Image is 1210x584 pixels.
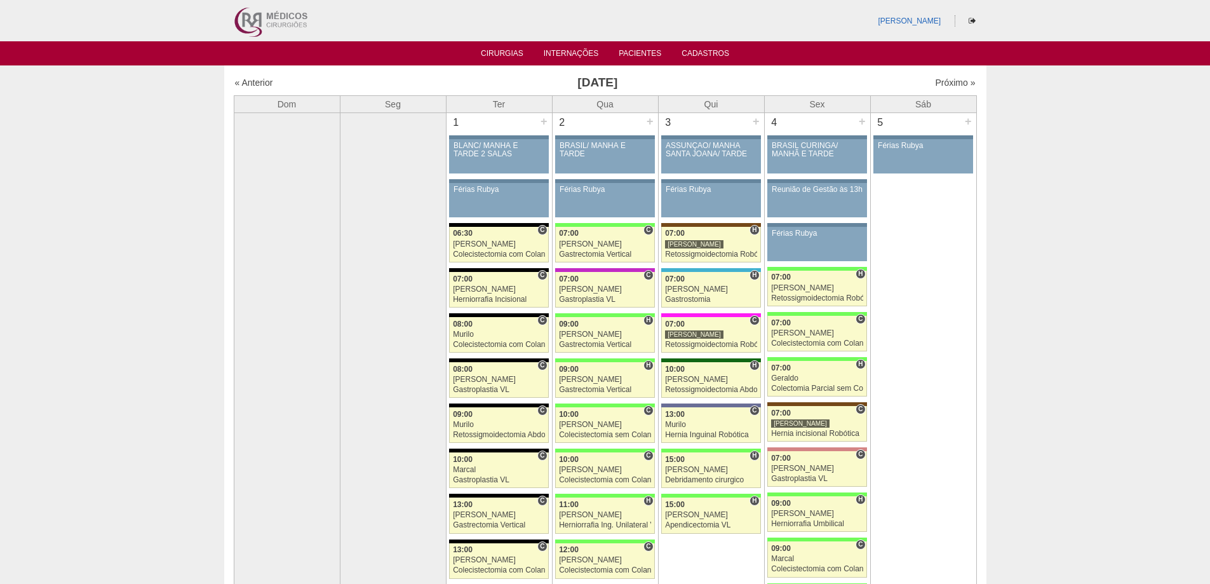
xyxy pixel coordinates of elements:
[665,240,723,249] div: [PERSON_NAME]
[665,330,723,339] div: [PERSON_NAME]
[661,139,760,173] a: ASSUNÇÃO/ MANHÃ SANTA JOANA/ TARDE
[453,229,473,238] span: 06:30
[453,285,545,294] div: [PERSON_NAME]
[453,410,473,419] span: 09:00
[453,500,473,509] span: 13:00
[666,186,756,194] div: Férias Rubya
[449,268,548,272] div: Key: Blanc
[665,455,685,464] span: 15:00
[449,407,548,443] a: C 09:00 Murilo Retossigmoidectomia Abdominal VL
[555,498,654,533] a: H 11:00 [PERSON_NAME] Herniorrafia Ing. Unilateral VL
[555,449,654,452] div: Key: Brasil
[771,284,863,292] div: [PERSON_NAME]
[537,405,547,416] span: Consultório
[449,183,548,217] a: Férias Rubya
[449,227,548,262] a: C 06:30 [PERSON_NAME] Colecistectomia com Colangiografia VL
[537,541,547,552] span: Consultório
[661,135,760,139] div: Key: Aviso
[559,410,579,419] span: 10:00
[661,452,760,488] a: H 15:00 [PERSON_NAME] Debridamento cirurgico
[661,183,760,217] a: Férias Rubya
[643,496,653,506] span: Hospital
[555,268,654,272] div: Key: Maria Braido
[767,447,866,451] div: Key: Santa Helena
[560,142,650,158] div: BRASIL/ MANHÃ E TARDE
[449,179,548,183] div: Key: Aviso
[856,404,865,414] span: Consultório
[661,404,760,407] div: Key: Vila Nova Star
[665,431,757,439] div: Hernia Inguinal Robótica
[878,17,941,25] a: [PERSON_NAME]
[661,268,760,272] div: Key: Neomater
[555,362,654,398] a: H 09:00 [PERSON_NAME] Gastrectomia Vertical
[665,365,685,374] span: 10:00
[767,496,866,532] a: H 09:00 [PERSON_NAME] Herniorrafia Umbilical
[665,521,757,529] div: Apendicectomia VL
[645,113,655,130] div: +
[750,496,759,506] span: Hospital
[555,223,654,227] div: Key: Brasil
[750,225,759,235] span: Hospital
[559,545,579,554] span: 12:00
[750,451,759,461] span: Hospital
[555,543,654,579] a: C 12:00 [PERSON_NAME] Colecistectomia com Colangiografia VL
[771,520,863,528] div: Herniorrafia Umbilical
[857,113,868,130] div: +
[665,295,757,304] div: Gastrostomia
[449,449,548,452] div: Key: Blanc
[235,78,273,88] a: « Anterior
[559,229,579,238] span: 07:00
[764,95,870,112] th: Sex
[559,511,651,519] div: [PERSON_NAME]
[767,357,866,361] div: Key: Brasil
[449,272,548,308] a: C 07:00 [PERSON_NAME] Herniorrafia Incisional
[856,449,865,459] span: Consultório
[555,452,654,488] a: C 10:00 [PERSON_NAME] Colecistectomia com Colangiografia VL
[856,359,865,369] span: Hospital
[555,272,654,308] a: C 07:00 [PERSON_NAME] Gastroplastia VL
[453,365,473,374] span: 08:00
[453,341,545,349] div: Colecistectomia com Colangiografia VL
[750,360,759,370] span: Hospital
[340,95,446,112] th: Seg
[643,315,653,325] span: Hospital
[969,17,976,25] i: Sair
[643,360,653,370] span: Hospital
[771,555,863,563] div: Marcal
[453,240,545,248] div: [PERSON_NAME]
[453,511,545,519] div: [PERSON_NAME]
[453,295,545,304] div: Herniorrafia Incisional
[559,566,651,574] div: Colecistectomia com Colangiografia VL
[453,421,545,429] div: Murilo
[453,386,545,394] div: Gastroplastia VL
[661,272,760,308] a: H 07:00 [PERSON_NAME] Gastrostomia
[555,227,654,262] a: C 07:00 [PERSON_NAME] Gastrectomia Vertical
[539,113,549,130] div: +
[661,223,760,227] div: Key: Santa Joana
[643,451,653,461] span: Consultório
[449,358,548,362] div: Key: Blanc
[643,405,653,416] span: Consultório
[661,362,760,398] a: H 10:00 [PERSON_NAME] Retossigmoidectomia Abdominal VL
[665,386,757,394] div: Retossigmoidectomia Abdominal VL
[453,466,545,474] div: Marcal
[665,511,757,519] div: [PERSON_NAME]
[453,545,473,554] span: 13:00
[559,376,651,384] div: [PERSON_NAME]
[453,521,545,529] div: Gastrectomia Vertical
[751,113,762,130] div: +
[771,273,791,282] span: 07:00
[555,358,654,362] div: Key: Brasil
[767,451,866,487] a: C 07:00 [PERSON_NAME] Gastroplastia VL
[767,402,866,406] div: Key: Santa Joana
[767,139,866,173] a: BRASIL CURINGA/ MANHÃ E TARDE
[665,376,757,384] div: [PERSON_NAME]
[453,250,545,259] div: Colecistectomia com Colangiografia VL
[771,454,791,463] span: 07:00
[449,543,548,579] a: C 13:00 [PERSON_NAME] Colecistectomia com Colangiografia VL
[771,329,863,337] div: [PERSON_NAME]
[772,229,863,238] div: Férias Rubya
[555,540,654,543] div: Key: Brasil
[449,313,548,317] div: Key: Blanc
[661,313,760,317] div: Key: Pro Matre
